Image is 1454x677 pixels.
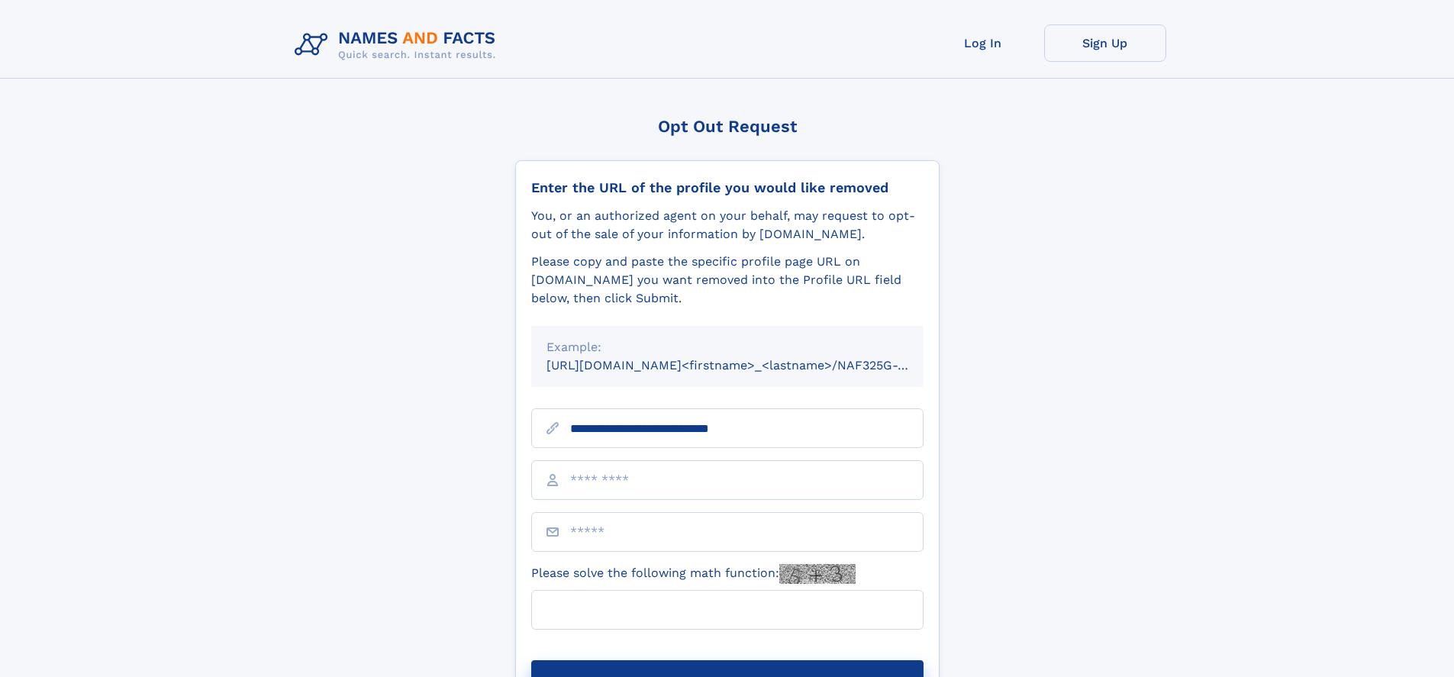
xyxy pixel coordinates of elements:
a: Sign Up [1044,24,1166,62]
div: Enter the URL of the profile you would like removed [531,179,924,196]
small: [URL][DOMAIN_NAME]<firstname>_<lastname>/NAF325G-xxxxxxxx [546,358,953,372]
a: Log In [922,24,1044,62]
div: Example: [546,338,908,356]
div: You, or an authorized agent on your behalf, may request to opt-out of the sale of your informatio... [531,207,924,243]
div: Opt Out Request [515,117,940,136]
label: Please solve the following math function: [531,564,856,584]
div: Please copy and paste the specific profile page URL on [DOMAIN_NAME] you want removed into the Pr... [531,253,924,308]
img: Logo Names and Facts [289,24,508,66]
